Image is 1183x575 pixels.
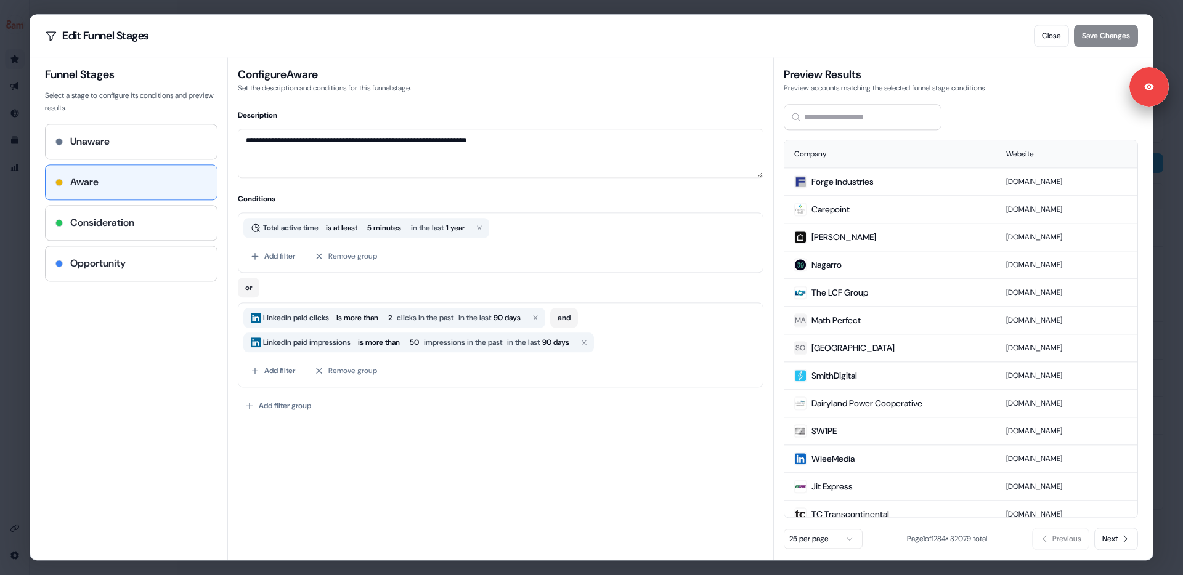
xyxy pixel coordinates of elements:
[907,534,987,544] span: Page 1 of 1284 • 32079 total
[1094,528,1138,550] button: Next
[1006,203,1128,215] p: [DOMAIN_NAME]
[307,360,384,382] button: Remove group
[811,480,853,493] span: Jit Express
[261,336,353,348] span: LinkedIn paid impressions
[45,30,149,42] h2: Edit Funnel Stages
[410,336,419,348] span: 50
[811,508,889,520] span: TC Transcontinental
[795,314,806,326] div: MA
[507,336,540,348] span: in the last
[784,82,1138,94] p: Preview accounts matching the selected funnel stage conditions
[1006,342,1128,354] p: [DOMAIN_NAME]
[811,203,850,215] span: Carepoint
[811,397,922,409] span: Dairyland Power Cooperative
[1006,259,1128,271] p: [DOMAIN_NAME]
[238,67,763,82] h3: Configure Aware
[811,452,855,465] span: WieeMedia
[1006,231,1128,243] p: [DOMAIN_NAME]
[1006,369,1128,382] p: [DOMAIN_NAME]
[811,425,837,437] span: SW1PE
[1034,25,1069,47] button: Close
[784,67,1138,82] h3: Preview Results
[70,256,126,271] h4: Opportunity
[1006,452,1128,465] p: [DOMAIN_NAME]
[550,308,578,328] button: and
[367,222,401,234] span: 5 minutes
[811,259,842,271] span: Nagarro
[307,245,384,267] button: Remove group
[388,312,392,324] span: 2
[261,312,331,324] span: LinkedIn paid clicks
[238,395,319,417] button: Add filter group
[1006,175,1128,188] p: [DOMAIN_NAME]
[795,342,805,354] div: SO
[1006,480,1128,493] p: [DOMAIN_NAME]
[411,222,446,234] span: in the last
[1006,314,1128,326] p: [DOMAIN_NAME]
[238,82,763,94] p: Set the description and conditions for this funnel stage.
[70,215,134,230] h4: Consideration
[45,89,217,114] p: Select a stage to configure its conditions and preview results.
[238,278,259,297] button: or
[1006,425,1128,437] p: [DOMAIN_NAME]
[1006,397,1128,409] p: [DOMAIN_NAME]
[811,231,876,243] span: [PERSON_NAME]
[811,286,868,299] span: The LCF Group
[238,109,763,121] h4: Description
[45,67,217,82] h3: Funnel Stages
[811,342,895,354] span: [GEOGRAPHIC_DATA]
[243,245,303,267] button: Add filter
[794,148,986,160] div: Company
[811,314,861,326] span: Math Perfect
[1006,148,1128,160] div: Website
[243,360,303,382] button: Add filter
[238,193,763,205] h4: Conditions
[1006,286,1128,299] p: [DOMAIN_NAME]
[424,336,502,348] span: impressions in the past
[70,175,99,190] h4: Aware
[811,175,874,188] span: Forge Industries
[261,222,321,234] span: Total active time
[1102,533,1118,545] span: Next
[70,134,110,149] h4: Unaware
[1006,508,1128,520] p: [DOMAIN_NAME]
[397,312,453,324] span: clicks in the past
[458,312,491,324] span: in the last
[811,369,857,382] span: SmithDigital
